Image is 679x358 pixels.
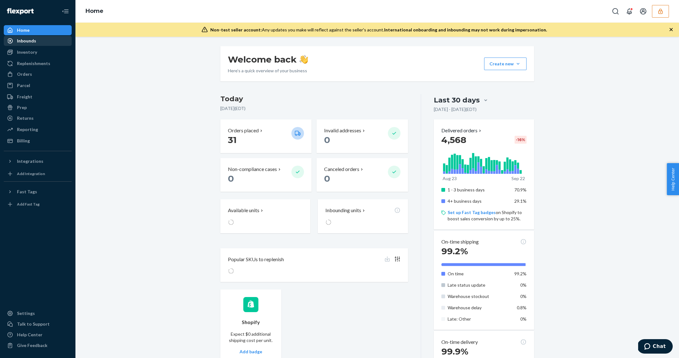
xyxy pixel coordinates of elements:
[4,124,72,135] a: Reporting
[17,332,42,338] div: Help Center
[4,330,72,340] a: Help Center
[17,126,38,133] div: Reporting
[441,135,466,145] span: 4,568
[441,238,479,245] p: On-time shipping
[220,199,310,233] button: Available units
[59,5,72,18] button: Close Navigation
[4,199,72,209] a: Add Fast Tag
[4,47,72,57] a: Inventory
[7,8,34,14] img: Flexport logo
[4,319,72,329] button: Talk to Support
[17,71,32,77] div: Orders
[441,346,468,357] span: 99.9%
[228,173,234,184] span: 0
[240,349,262,355] button: Add badge
[228,256,284,263] p: Popular SKUs to replenish
[4,169,72,179] a: Add Integration
[17,158,43,164] div: Integrations
[17,115,34,121] div: Returns
[484,58,527,70] button: Create new
[228,166,277,173] p: Non-compliance cases
[325,207,361,214] p: Inbounding units
[514,198,527,204] span: 29.1%
[443,175,457,182] p: Aug 23
[318,199,408,233] button: Inbounding units
[441,339,478,346] p: On-time delivery
[441,127,483,134] button: Delivered orders
[220,105,408,112] p: [DATE] ( EDT )
[324,166,359,173] p: Canceled orders
[220,94,408,104] h3: Today
[514,271,527,276] span: 99.2%
[448,305,510,311] p: Warehouse delay
[623,5,636,18] button: Open notifications
[4,36,72,46] a: Inbounds
[17,27,30,33] div: Home
[17,138,30,144] div: Billing
[324,135,330,145] span: 0
[667,163,679,195] button: Help Center
[228,68,308,74] p: Here’s a quick overview of your business
[4,92,72,102] a: Freight
[441,246,468,256] span: 99.2%
[17,310,35,317] div: Settings
[299,55,308,64] img: hand-wave emoji
[434,106,477,113] p: [DATE] - [DATE] ( EDT )
[515,136,527,144] div: -16 %
[448,316,510,322] p: Late: Other
[210,27,547,33] div: Any updates you make will reflect against the seller's account.
[324,127,361,134] p: Invalid addresses
[242,319,260,326] p: Shopify
[448,271,510,277] p: On time
[4,113,72,123] a: Returns
[317,158,408,192] button: Canceled orders 0
[4,136,72,146] a: Billing
[228,54,308,65] h1: Welcome back
[4,156,72,166] button: Integrations
[210,27,262,32] span: Non-test seller account:
[448,198,510,204] p: 4+ business days
[434,95,480,105] div: Last 30 days
[520,282,527,288] span: 0%
[520,294,527,299] span: 0%
[384,27,547,32] span: International onboarding and inbounding may not work during impersonation.
[609,5,622,18] button: Open Search Box
[317,119,408,153] button: Invalid addresses 0
[228,331,274,344] p: Expect $0 additional shipping cost per unit.
[17,82,30,89] div: Parcel
[228,127,259,134] p: Orders placed
[517,305,527,310] span: 0.8%
[4,80,72,91] a: Parcel
[520,316,527,322] span: 0%
[4,187,72,197] button: Fast Tags
[4,69,72,79] a: Orders
[514,187,527,192] span: 70.9%
[448,282,510,288] p: Late status update
[80,2,108,20] ol: breadcrumbs
[220,158,312,192] button: Non-compliance cases 0
[17,201,40,207] div: Add Fast Tag
[17,38,36,44] div: Inbounds
[17,94,32,100] div: Freight
[448,209,527,222] p: on Shopify to boost sales conversion by up to 25%.
[4,58,72,69] a: Replenishments
[448,187,510,193] p: 1 - 3 business days
[228,135,237,145] span: 31
[17,321,50,327] div: Talk to Support
[448,293,510,300] p: Warehouse stockout
[448,210,496,215] a: Set up Fast Tag badges
[17,342,47,349] div: Give Feedback
[638,339,673,355] iframe: Opens a widget where you can chat to one of our agents
[220,119,312,153] button: Orders placed 31
[17,104,27,111] div: Prep
[511,175,525,182] p: Sep 22
[4,340,72,350] button: Give Feedback
[86,8,103,14] a: Home
[17,49,37,55] div: Inventory
[17,60,50,67] div: Replenishments
[4,102,72,113] a: Prep
[324,173,330,184] span: 0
